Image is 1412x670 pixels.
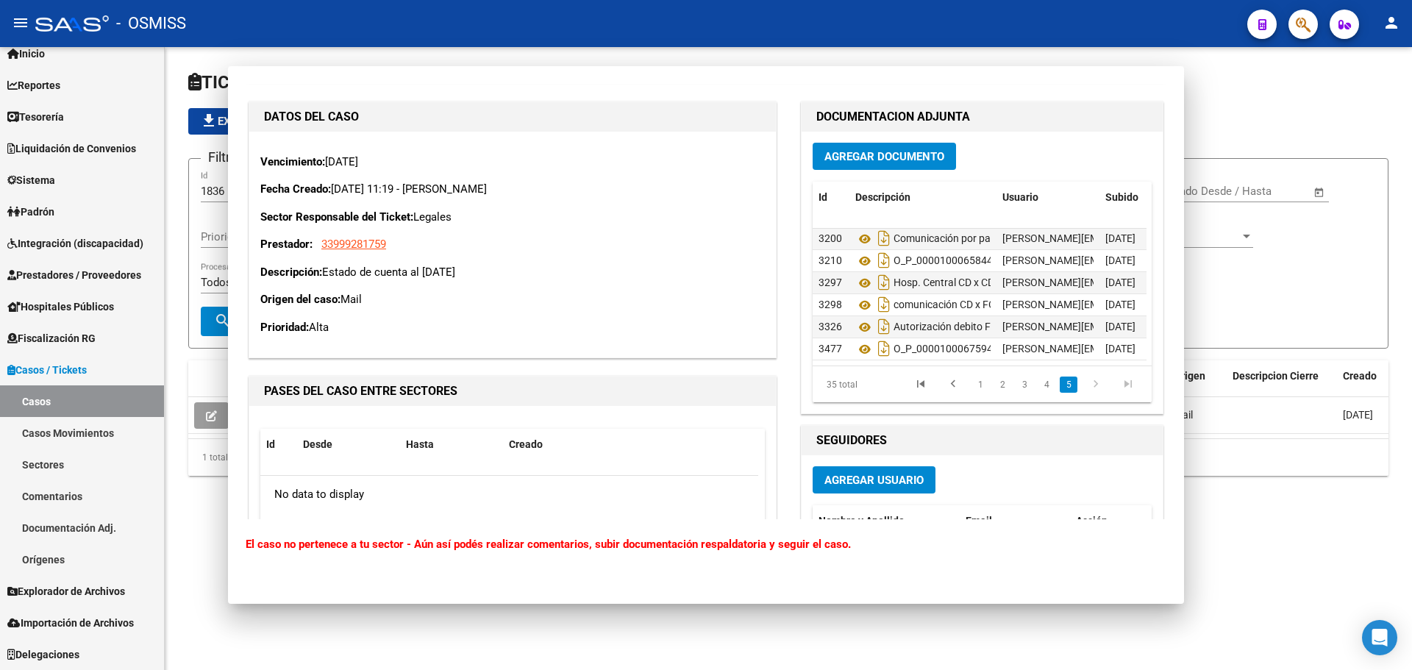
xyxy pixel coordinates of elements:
h1: SEGUIDORES [816,432,1148,449]
li: page 3 [1013,372,1035,397]
div: 3210 [819,252,844,269]
span: Usuario [1002,191,1038,203]
a: go to first page [907,377,935,393]
span: [DATE] [1105,299,1135,310]
datatable-header-cell: Usuario [996,182,1099,213]
a: 3 [1016,377,1033,393]
datatable-header-cell: Hasta [400,429,503,460]
button: Agregar Usuario [813,466,935,493]
span: - OSMISS [116,7,186,40]
i: Descargar documento [874,249,894,272]
span: [DATE] [1105,232,1135,244]
span: Origen [1174,370,1205,382]
span: Acción [1076,515,1108,527]
span: Fiscalización RG [7,330,96,346]
i: Descargar documento [874,337,894,360]
span: Reportes [7,77,60,93]
span: Autorización debito FC 13334 [894,321,1029,333]
span: Alta [309,321,329,334]
li: page 1 [969,372,991,397]
datatable-header-cell: Email [960,505,1070,537]
datatable-header-cell: Nombre y Apellido [813,505,960,537]
datatable-header-cell: Id [813,182,849,213]
span: [DATE] [1105,277,1135,288]
strong: Prestador: [260,238,313,251]
a: go to next page [1082,377,1110,393]
span: Nombre y Apellido [819,515,905,527]
span: Sistema [7,172,55,188]
input: Fecha inicio [1163,185,1222,198]
mat-icon: menu [12,14,29,32]
i: Descargar documento [874,315,894,338]
input: Fecha fin [1235,185,1307,198]
span: [DATE] [1343,409,1373,421]
strong: Sector Responsable del Ticket: [260,210,413,224]
li: page 2 [991,372,1013,397]
span: Email [966,515,992,527]
strong: Vencimiento: [260,155,325,168]
div: 3477 [819,341,844,357]
p: Mail [260,291,765,308]
span: Tesorería [7,109,64,125]
span: [PERSON_NAME][EMAIL_ADDRESS][PERSON_NAME][DOMAIN_NAME] - [PERSON_NAME] [1002,254,1409,266]
span: O_P_0000100065844 HOSPITAL CENTRAL LEGALES [894,255,1135,267]
span: Hosp. Central CD x CD 13209-13334 [894,277,1058,289]
i: Descargar documento [874,271,894,294]
div: 35 total [813,366,879,403]
div: 1 total [188,439,1388,476]
p: [DATE] 11:19 - [PERSON_NAME] [260,181,765,198]
span: [PERSON_NAME][EMAIL_ADDRESS][PERSON_NAME][DOMAIN_NAME] - [PERSON_NAME] [1002,299,1409,310]
span: 33999281759 [321,238,386,251]
span: Buscar Caso [214,315,307,328]
strong: DATOS DEL CASO [264,110,359,124]
span: Id [819,191,827,203]
span: Liquidación de Convenios [7,140,136,157]
span: Casos / Tickets [7,362,87,378]
span: [PERSON_NAME][EMAIL_ADDRESS][PERSON_NAME][DOMAIN_NAME] - [PERSON_NAME] [1002,321,1409,332]
span: Delegaciones [7,646,79,663]
span: Integración (discapacidad) [7,235,143,252]
span: [DATE] [1105,321,1135,332]
span: Hospitales Públicos [7,299,114,315]
span: Exportar CSV [200,115,298,128]
span: Importación de Archivos [7,615,134,631]
span: Descripcion Cierre [1233,370,1319,382]
h1: DOCUMENTACION ADJUNTA [816,108,1148,126]
mat-icon: file_download [200,112,218,129]
mat-icon: person [1383,14,1400,32]
i: Descargar documento [874,293,894,316]
span: Subido [1105,191,1138,203]
span: Explorador de Archivos [7,583,125,599]
b: El caso no pertenece a tu sector - Aún así podés realizar comentarios, subir documentación respal... [246,538,851,551]
span: Prioridad [201,230,354,243]
span: O_P_0000100067594 HOSPITAL CENTRAL LEGALES [894,343,1135,355]
span: [DATE] [1105,343,1135,354]
span: [PERSON_NAME][EMAIL_ADDRESS][PERSON_NAME][DOMAIN_NAME] - [PERSON_NAME] [1002,343,1409,354]
span: Id [266,438,275,450]
button: Open calendar [1311,184,1328,201]
datatable-header-cell: Origen [1168,360,1227,409]
p: Estado de cuenta al [DATE] [260,264,765,281]
span: Hasta [406,438,434,450]
span: [DATE] [1105,254,1135,266]
div: No data to display [260,476,758,513]
datatable-header-cell: Creado [503,429,577,460]
mat-icon: search [214,312,232,329]
span: TICKETS -> [GEOGRAPHIC_DATA] [188,72,470,93]
p: Legales [260,209,765,226]
span: Padrón [7,204,54,220]
a: 2 [994,377,1011,393]
a: go to previous page [939,377,967,393]
strong: Origen del caso: [260,293,340,306]
button: Agregar Documento [813,143,956,170]
datatable-header-cell: Subido [1099,182,1173,213]
a: 4 [1038,377,1055,393]
span: [PERSON_NAME][EMAIL_ADDRESS][PERSON_NAME][DOMAIN_NAME] - [PERSON_NAME] [1002,277,1409,288]
li: page 4 [1035,372,1058,397]
li: page 5 [1058,372,1080,397]
h1: PASES DEL CASO ENTRE SECTORES [264,382,761,400]
strong: Descripción: [260,265,322,279]
datatable-header-cell: Id [260,429,297,460]
div: 3298 [819,296,844,313]
a: 5 [1060,377,1077,393]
